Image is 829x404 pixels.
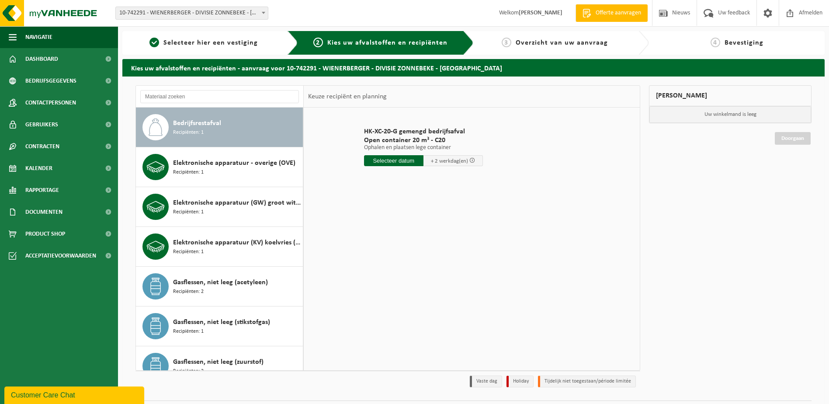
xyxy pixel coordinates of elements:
a: Doorgaan [775,132,811,145]
span: Kalender [25,157,52,179]
button: Bedrijfsrestafval Recipiënten: 1 [136,108,303,147]
span: Recipiënten: 2 [173,367,204,376]
span: 10-742291 - WIENERBERGER - DIVISIE ZONNEBEKE - ZONNEBEKE [115,7,268,20]
span: Overzicht van uw aanvraag [516,39,608,46]
span: Gasflessen, niet leeg (stikstofgas) [173,317,270,327]
h2: Kies uw afvalstoffen en recipiënten - aanvraag voor 10-742291 - WIENERBERGER - DIVISIE ZONNEBEKE ... [122,59,825,76]
div: [PERSON_NAME] [649,85,812,106]
a: 1Selecteer hier een vestiging [127,38,281,48]
a: Offerte aanvragen [576,4,648,22]
span: Product Shop [25,223,65,245]
span: Bedrijfsrestafval [173,118,221,129]
span: Bedrijfsgegevens [25,70,76,92]
span: Recipiënten: 2 [173,288,204,296]
span: Contracten [25,136,59,157]
span: Elektronische apparatuur (KV) koelvries (huishoudelijk) [173,237,301,248]
span: Contactpersonen [25,92,76,114]
strong: [PERSON_NAME] [519,10,562,16]
span: Rapportage [25,179,59,201]
button: Gasflessen, niet leeg (zuurstof) Recipiënten: 2 [136,346,303,386]
button: Elektronische apparatuur (KV) koelvries (huishoudelijk) Recipiënten: 1 [136,227,303,267]
p: Uw winkelmand is leeg [649,106,811,123]
span: HK-XC-20-G gemengd bedrijfsafval [364,127,483,136]
p: Ophalen en plaatsen lege container [364,145,483,151]
button: Elektronische apparatuur (GW) groot wit (huishoudelijk) Recipiënten: 1 [136,187,303,227]
span: Recipiënten: 1 [173,208,204,216]
span: Acceptatievoorwaarden [25,245,96,267]
span: Navigatie [25,26,52,48]
span: Recipiënten: 1 [173,168,204,177]
span: Documenten [25,201,62,223]
iframe: chat widget [4,385,146,404]
span: Recipiënten: 1 [173,327,204,336]
button: Gasflessen, niet leeg (acetyleen) Recipiënten: 2 [136,267,303,306]
span: Bevestiging [725,39,763,46]
span: Kies uw afvalstoffen en recipiënten [327,39,447,46]
span: + 2 werkdag(en) [431,158,468,164]
span: Gasflessen, niet leeg (zuurstof) [173,357,264,367]
span: Open container 20 m³ - C20 [364,136,483,145]
span: Recipiënten: 1 [173,129,204,137]
li: Vaste dag [470,376,502,387]
button: Gasflessen, niet leeg (stikstofgas) Recipiënten: 1 [136,306,303,346]
span: Gebruikers [25,114,58,136]
input: Materiaal zoeken [140,90,299,103]
span: Recipiënten: 1 [173,248,204,256]
div: Keuze recipiënt en planning [304,86,391,108]
span: Selecteer hier een vestiging [163,39,258,46]
span: Elektronische apparatuur - overige (OVE) [173,158,295,168]
span: 4 [711,38,720,47]
li: Holiday [506,376,534,387]
span: Dashboard [25,48,58,70]
span: Elektronische apparatuur (GW) groot wit (huishoudelijk) [173,198,301,208]
span: Offerte aanvragen [593,9,643,17]
span: 1 [149,38,159,47]
span: 3 [502,38,511,47]
input: Selecteer datum [364,155,423,166]
li: Tijdelijk niet toegestaan/période limitée [538,376,636,387]
span: 2 [313,38,323,47]
span: Gasflessen, niet leeg (acetyleen) [173,277,268,288]
button: Elektronische apparatuur - overige (OVE) Recipiënten: 1 [136,147,303,187]
span: 10-742291 - WIENERBERGER - DIVISIE ZONNEBEKE - ZONNEBEKE [116,7,268,19]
